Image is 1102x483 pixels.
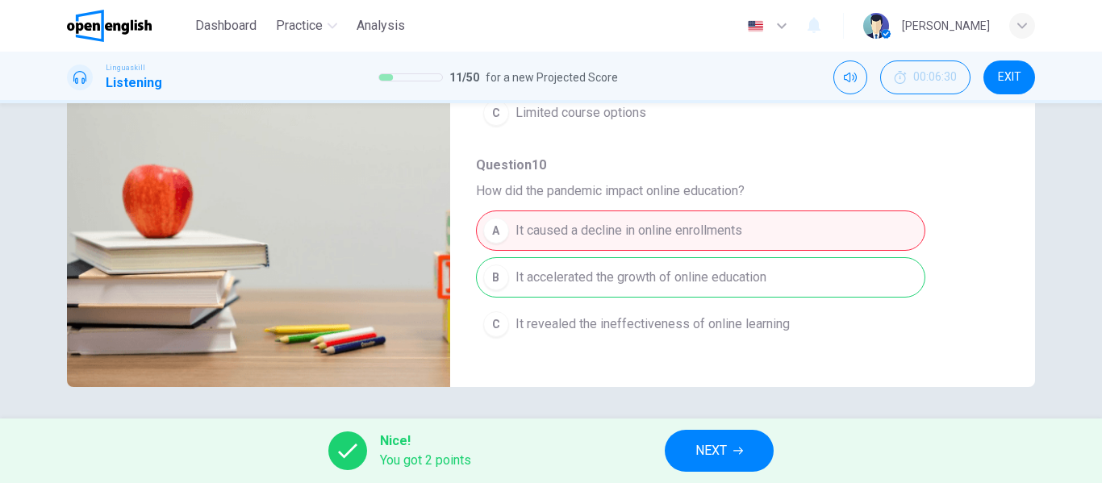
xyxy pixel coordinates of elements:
img: Profile picture [863,13,889,39]
button: NEXT [665,430,774,472]
img: OpenEnglish logo [67,10,152,42]
span: Analysis [357,16,405,35]
span: Nice! [380,431,471,451]
span: NEXT [695,439,727,462]
div: Mute [833,60,867,94]
span: How did the pandemic impact online education? [476,181,983,201]
button: Analysis [350,11,411,40]
h1: Listening [106,73,162,93]
div: Hide [880,60,971,94]
span: Practice [276,16,323,35]
span: 11 / 50 [449,68,479,87]
img: Listen to Emma Johnson, a specialist of online learning, discussing the evolution of online educa... [67,11,450,387]
span: Linguaskill [106,62,145,73]
span: for a new Projected Score [486,68,618,87]
a: OpenEnglish logo [67,10,189,42]
span: Dashboard [195,16,257,35]
div: [PERSON_NAME] [902,16,990,35]
button: Practice [269,11,344,40]
span: Question 10 [476,156,983,175]
button: EXIT [983,60,1035,94]
button: Dashboard [189,11,263,40]
span: 00:06:30 [913,71,957,84]
img: en [745,20,766,32]
span: EXIT [998,71,1021,84]
span: You got 2 points [380,451,471,470]
button: 00:06:30 [880,60,971,94]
